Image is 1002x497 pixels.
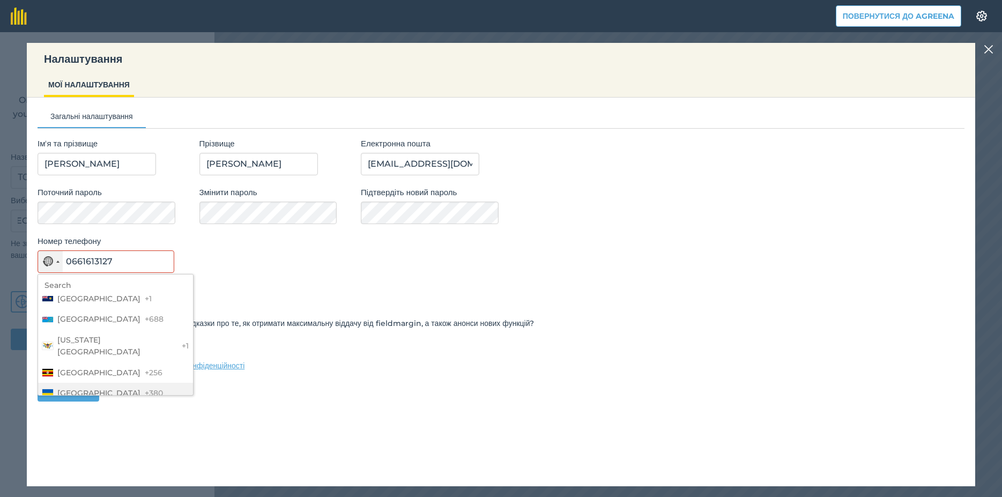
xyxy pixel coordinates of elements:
h4: Сповіщення електронною поштою [38,300,964,311]
h3: Налаштування [27,51,975,66]
button: Повернутися до Agreena [836,5,961,27]
button: МОЇ НАЛАШТУВАННЯ [44,75,134,95]
button: Selected country [38,251,63,272]
label: Підтвердіть новий пароль [361,186,964,199]
span: [US_STATE][GEOGRAPHIC_DATA] [57,334,177,358]
label: Змінити пароль [199,186,351,199]
span: [GEOGRAPHIC_DATA] [57,387,140,399]
span: +688 [145,313,164,325]
label: Так, я б хотіла. [38,340,964,351]
input: Search [38,275,193,296]
span: +1 [145,293,152,305]
a: Загальні положення та умови та Політика конфіденційності [38,360,964,372]
span: +380 [145,387,163,399]
span: [GEOGRAPHIC_DATA] [57,293,140,305]
img: svg+xml;base64,PHN2ZyB4bWxucz0iaHR0cDovL3d3dy53My5vcmcvMjAwMC9zdmciIHdpZHRoPSIyMiIgaGVpZ2h0PSIzMC... [984,43,993,56]
img: A cog icon [975,11,988,21]
label: Ім'я та прізвище [38,137,189,150]
img: fieldmargin Логотип [11,8,27,25]
button: Загальні налаштування [38,110,146,127]
span: +1 [182,340,189,352]
span: [GEOGRAPHIC_DATA] [57,367,140,379]
label: Номер телефону [38,235,189,248]
label: Поточний пароль [38,186,189,199]
ul: List of countries [38,296,193,395]
span: +256 [145,367,162,379]
label: Електронна пошта [361,137,964,150]
span: [GEOGRAPHIC_DATA] [57,313,140,325]
label: Прізвище [199,137,351,150]
p: Хочете, щоб ми надсилали вам поради та підказки про те, як отримати максимальну віддачу від field... [38,317,964,329]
